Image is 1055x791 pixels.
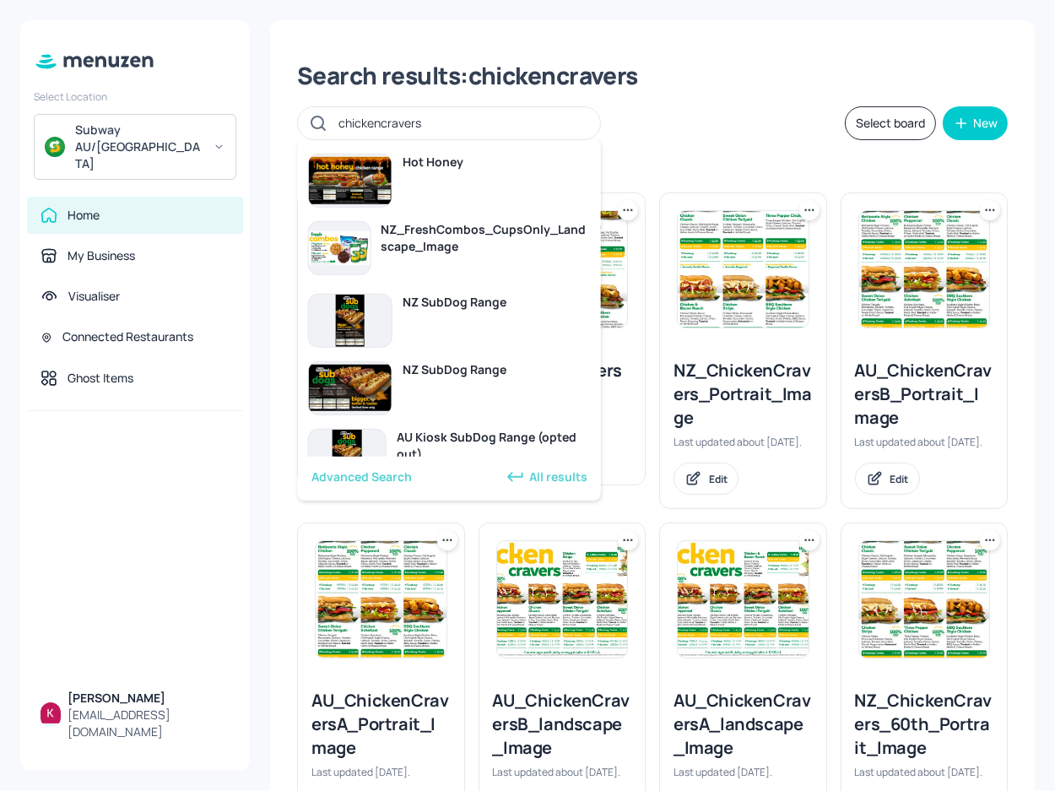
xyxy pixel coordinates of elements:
[68,707,230,740] div: [EMAIL_ADDRESS][DOMAIN_NAME]
[943,106,1008,140] button: New
[493,765,632,779] div: Last updated about [DATE].
[855,435,994,449] div: Last updated about [DATE].
[403,294,506,311] div: NZ SubDog Range
[311,765,451,779] div: Last updated [DATE].
[309,154,392,207] img: Hot Honey
[855,359,994,430] div: AU_ChickenCraversB_Portrait_Image
[297,61,1008,91] div: Search results: chickencravers
[62,328,193,345] div: Connected Restaurants
[855,765,994,779] div: Last updated about [DATE].
[493,689,632,760] div: AU_ChickenCraversB_landscape_Image
[34,89,236,104] div: Select Location
[311,469,412,485] div: Advanced Search
[674,689,813,760] div: AU_ChickenCraversA_landscape_Image
[674,765,813,779] div: Last updated [DATE].
[674,359,813,430] div: NZ_ChickenCravers_Portrait_Image
[973,117,998,129] div: New
[68,247,135,264] div: My Business
[403,154,499,171] div: Hot Honey
[678,211,809,328] img: 2025-07-23-1753239052996chrhpkscd6.jpeg
[397,429,591,463] div: AU Kiosk SubDog Range (opted out)
[309,295,392,347] img: NZ SubDog Range
[309,430,386,482] img: AU Kiosk SubDog Range (opted out)
[890,472,909,486] div: Edit
[674,435,813,449] div: Last updated about [DATE].
[68,288,120,305] div: Visualiser
[497,541,628,658] img: 2025-08-12-1754968770026z5b94w7noi8.jpeg
[311,689,451,760] div: AU_ChickenCraversA_Portrait_Image
[68,690,230,707] div: [PERSON_NAME]
[297,155,1008,179] div: Back to Dashboard
[41,702,61,723] img: ALm5wu0uMJs5_eqw6oihenv1OotFdBXgP3vgpp2z_jxl=s96-c
[45,137,65,157] img: avatar
[381,221,590,255] div: NZ_FreshCombos_CupsOnly_Landscape_Image
[338,111,583,135] input: Search in Menuzen
[855,689,994,760] div: NZ_ChickenCravers_60th_Portrait_Image
[678,541,809,658] img: 2025-08-29-1756428191660lw6rmhwjpb.jpeg
[845,106,936,140] button: Select board
[403,361,506,378] div: NZ SubDog Range
[309,222,371,274] img: NZ_FreshCombos_CupsOnly_Landscape_Image
[316,541,446,658] img: 2025-07-18-1752817171198zlcaht6466.jpeg
[709,472,728,486] div: Edit
[75,122,203,172] div: Subway AU/[GEOGRAPHIC_DATA]
[68,370,133,387] div: Ghost Items
[309,362,392,414] img: NZ SubDog Range
[68,207,100,224] div: Home
[506,467,587,487] div: All results
[859,541,990,658] img: 2025-08-03-1754259050088zhaqpriy7oj.jpeg
[859,211,990,328] img: 2025-07-22-1753159213765m2tev0999o.jpeg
